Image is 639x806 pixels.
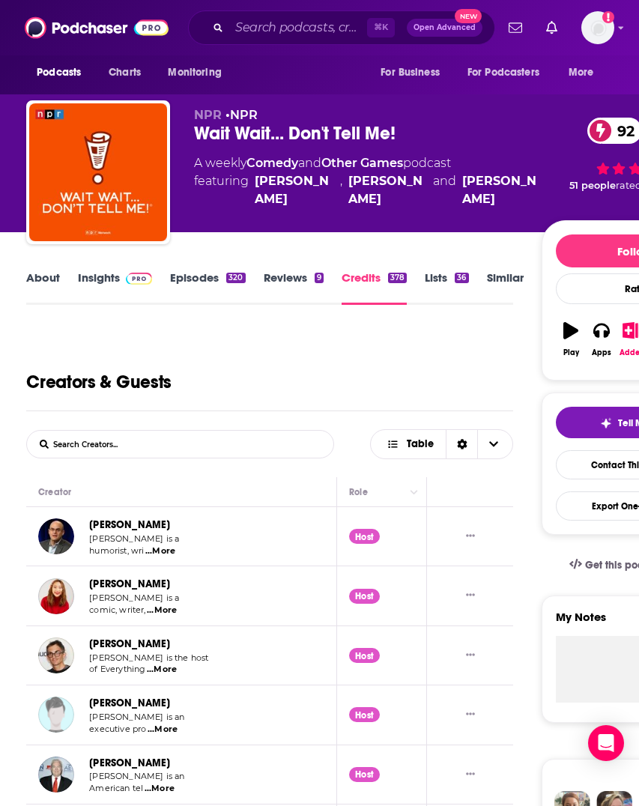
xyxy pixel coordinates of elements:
[26,371,172,393] h1: Wait Wait... Don't Tell Me! Creators & Guests
[226,273,245,283] div: 320
[89,637,170,650] a: [PERSON_NAME]
[147,604,177,616] span: ...More
[38,483,71,501] div: Creator
[388,273,407,283] div: 378
[569,180,616,191] span: 51 people
[446,430,477,458] div: Sort Direction
[145,545,175,557] span: ...More
[349,767,380,782] div: Host
[581,11,614,44] button: Show profile menu
[38,637,74,673] img: Ian Chillag
[503,15,528,40] a: Show notifications dropdown
[89,712,184,722] span: [PERSON_NAME] is an
[78,270,152,305] a: InsightsPodchaser Pro
[381,62,440,83] span: For Business
[246,156,298,170] a: Comedy
[540,15,563,40] a: Show notifications dropdown
[588,725,624,761] div: Open Intercom Messenger
[321,156,403,170] a: Other Games
[230,108,258,122] a: NPR
[367,18,395,37] span: ⌘ K
[407,439,434,449] span: Table
[600,417,612,429] img: tell me why sparkle
[38,757,74,793] img: Bill Kurtis
[89,783,143,793] span: American tel
[556,312,587,366] button: Play
[460,529,481,545] button: Show More Button
[558,58,613,87] button: open menu
[455,273,468,283] div: 36
[455,9,482,23] span: New
[602,11,614,23] svg: Add a profile image
[25,13,169,42] img: Podchaser - Follow, Share and Rate Podcasts
[89,604,145,615] span: comic, writer,
[145,783,175,795] span: ...More
[168,62,221,83] span: Monitoring
[225,108,258,122] span: •
[349,589,380,604] div: Host
[433,172,456,208] span: and
[405,483,423,501] button: Column Actions
[89,697,170,709] a: [PERSON_NAME]
[255,172,333,208] a: Emma Choi
[229,16,367,40] input: Search podcasts, credits, & more...
[340,172,342,208] span: ,
[342,270,407,305] a: Credits378
[89,533,179,544] span: [PERSON_NAME] is a
[315,273,324,283] div: 9
[563,348,579,357] div: Play
[170,270,245,305] a: Episodes320
[89,757,170,769] a: [PERSON_NAME]
[264,270,324,305] a: Reviews9
[89,652,208,663] span: [PERSON_NAME] is the host
[148,724,178,736] span: ...More
[147,664,177,676] span: ...More
[349,529,380,544] div: Host
[460,588,481,604] button: Show More Button
[194,108,222,122] span: NPR
[348,172,427,208] a: Peter Sagal
[38,578,74,614] img: Emma Choi
[38,518,74,554] img: Peter Sagal
[414,24,476,31] span: Open Advanced
[26,58,100,87] button: open menu
[89,724,146,734] span: executive pro
[460,707,481,723] button: Show More Button
[89,518,170,531] a: [PERSON_NAME]
[462,172,541,208] a: Ian Chillag
[460,766,481,782] button: Show More Button
[99,58,150,87] a: Charts
[29,103,167,241] img: Wait Wait... Don't Tell Me!
[487,270,524,305] a: Similar
[89,578,170,590] a: [PERSON_NAME]
[188,10,495,45] div: Search podcasts, credits, & more...
[460,648,481,664] button: Show More Button
[586,312,617,366] button: Apps
[298,156,321,170] span: and
[349,707,380,722] div: Host
[194,154,541,208] div: A weekly podcast
[194,172,541,208] span: featuring
[37,62,81,83] span: Podcasts
[592,348,611,357] div: Apps
[581,11,614,44] img: User Profile
[370,429,514,459] button: Choose View
[425,270,468,305] a: Lists36
[349,483,370,501] div: Role
[109,62,141,83] span: Charts
[407,19,482,37] button: Open AdvancedNew
[370,58,458,87] button: open menu
[89,771,184,781] span: [PERSON_NAME] is an
[89,593,179,603] span: [PERSON_NAME] is a
[38,697,74,733] img: Mike Danforth
[581,11,614,44] span: Logged in as CookbookCarrie
[126,273,152,285] img: Podchaser Pro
